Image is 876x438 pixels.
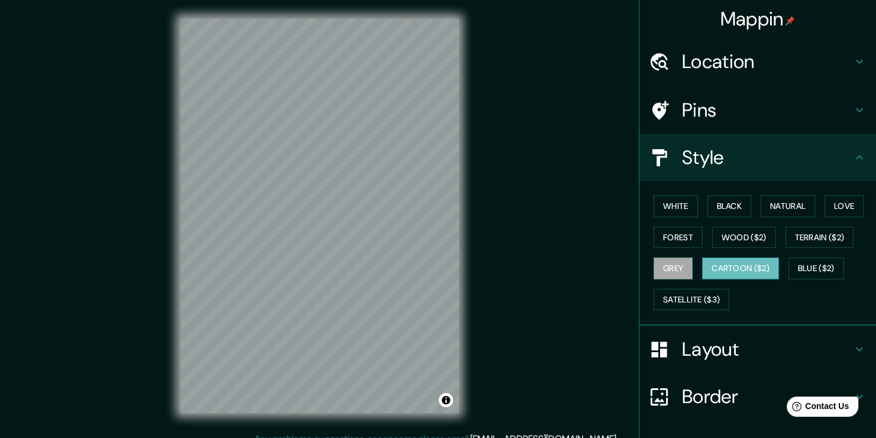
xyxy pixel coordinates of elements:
h4: Style [682,146,852,169]
button: Wood ($2) [712,227,776,249]
div: Border [639,373,876,420]
button: Grey [654,257,693,279]
button: Blue ($2) [788,257,844,279]
button: Black [707,195,752,217]
button: Love [825,195,864,217]
div: Style [639,134,876,181]
div: Location [639,38,876,85]
button: Forest [654,227,703,249]
button: Cartoon ($2) [702,257,779,279]
button: Toggle attribution [439,393,453,407]
canvas: Map [180,19,459,413]
h4: Layout [682,337,852,361]
h4: Location [682,50,852,73]
button: Terrain ($2) [786,227,854,249]
div: Pins [639,86,876,134]
div: Layout [639,326,876,373]
img: pin-icon.png [786,16,795,25]
h4: Border [682,385,852,408]
iframe: Help widget launcher [771,392,863,425]
button: Natural [761,195,815,217]
button: Satellite ($3) [654,289,729,311]
h4: Mappin [720,7,796,31]
button: White [654,195,698,217]
h4: Pins [682,98,852,122]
